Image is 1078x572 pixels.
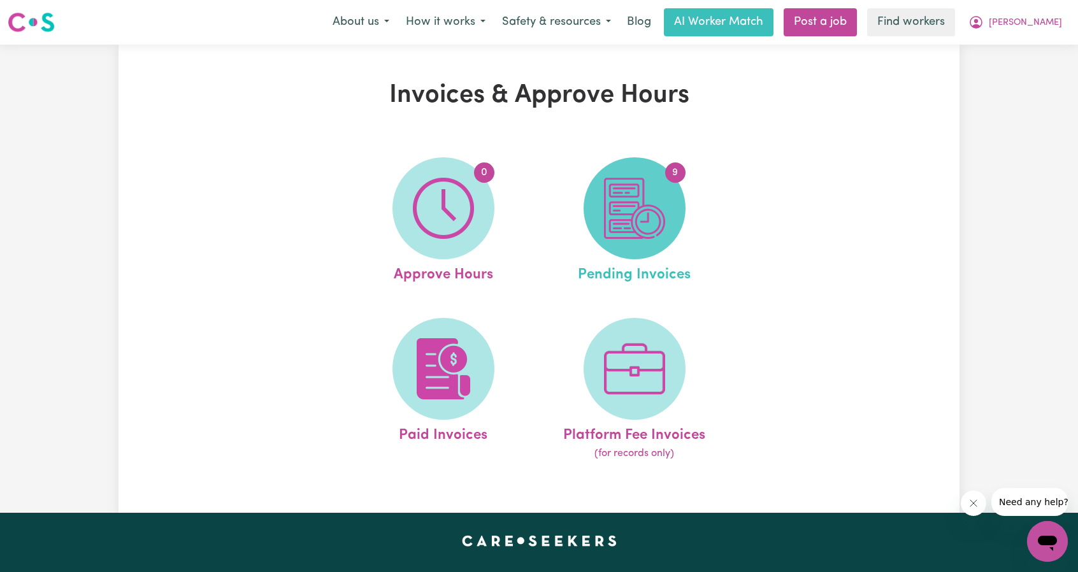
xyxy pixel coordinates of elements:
[352,318,535,462] a: Paid Invoices
[1027,521,1068,562] iframe: Button to launch messaging window
[543,157,726,286] a: Pending Invoices
[665,162,686,183] span: 9
[594,446,674,461] span: (for records only)
[352,157,535,286] a: Approve Hours
[991,488,1068,516] iframe: Message from company
[399,420,487,447] span: Paid Invoices
[462,536,617,546] a: Careseekers home page
[989,16,1062,30] span: [PERSON_NAME]
[543,318,726,462] a: Platform Fee Invoices(for records only)
[8,11,55,34] img: Careseekers logo
[664,8,773,36] a: AI Worker Match
[266,80,812,111] h1: Invoices & Approve Hours
[578,259,691,286] span: Pending Invoices
[960,9,1070,36] button: My Account
[324,9,398,36] button: About us
[474,162,494,183] span: 0
[784,8,857,36] a: Post a job
[961,490,986,516] iframe: Close message
[398,9,494,36] button: How it works
[494,9,619,36] button: Safety & resources
[8,9,77,19] span: Need any help?
[867,8,955,36] a: Find workers
[8,8,55,37] a: Careseekers logo
[619,8,659,36] a: Blog
[394,259,493,286] span: Approve Hours
[563,420,705,447] span: Platform Fee Invoices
